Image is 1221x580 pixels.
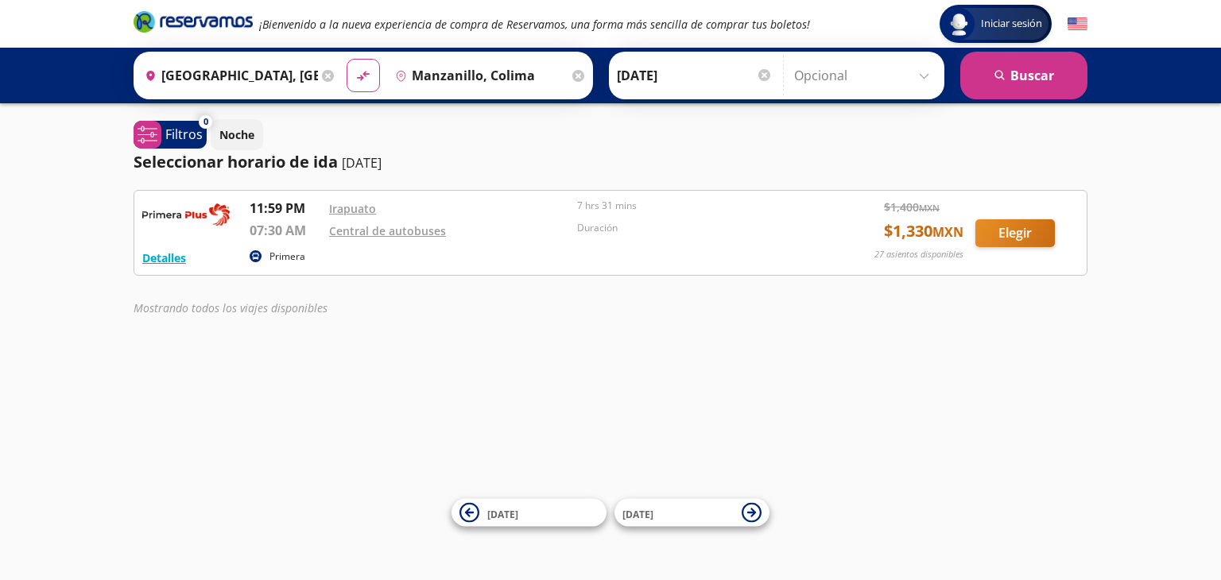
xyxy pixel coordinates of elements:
input: Buscar Origen [138,56,318,95]
p: 11:59 PM [250,199,321,218]
input: Elegir Fecha [617,56,773,95]
a: Central de autobuses [329,223,446,238]
span: 0 [203,115,208,129]
a: Irapuato [329,201,376,216]
p: 7 hrs 31 mins [577,199,817,213]
p: Primera [269,249,305,264]
em: ¡Bienvenido a la nueva experiencia de compra de Reservamos, una forma más sencilla de comprar tus... [259,17,810,32]
small: MXN [919,202,940,214]
input: Buscar Destino [389,56,568,95]
button: [DATE] [614,499,769,527]
span: [DATE] [622,507,653,520]
p: Seleccionar horario de ida [134,150,338,174]
button: Buscar [960,52,1087,99]
button: 0Filtros [134,121,207,149]
p: Noche [219,126,254,143]
p: 07:30 AM [250,221,321,240]
p: [DATE] [342,153,382,172]
p: 27 asientos disponibles [874,248,963,261]
button: Elegir [975,219,1055,247]
button: Detalles [142,249,186,266]
small: MXN [932,223,963,241]
span: [DATE] [487,507,518,520]
em: Mostrando todos los viajes disponibles [134,300,328,315]
img: RESERVAMOS [142,199,230,230]
span: Iniciar sesión [975,16,1049,32]
input: Opcional [794,56,936,95]
button: [DATE] [452,499,607,527]
a: Brand Logo [134,10,253,38]
button: English [1068,14,1087,34]
p: Filtros [165,125,203,144]
i: Brand Logo [134,10,253,33]
button: Noche [211,119,263,150]
p: Duración [577,221,817,235]
span: $ 1,330 [884,219,963,243]
span: $ 1,400 [884,199,940,215]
